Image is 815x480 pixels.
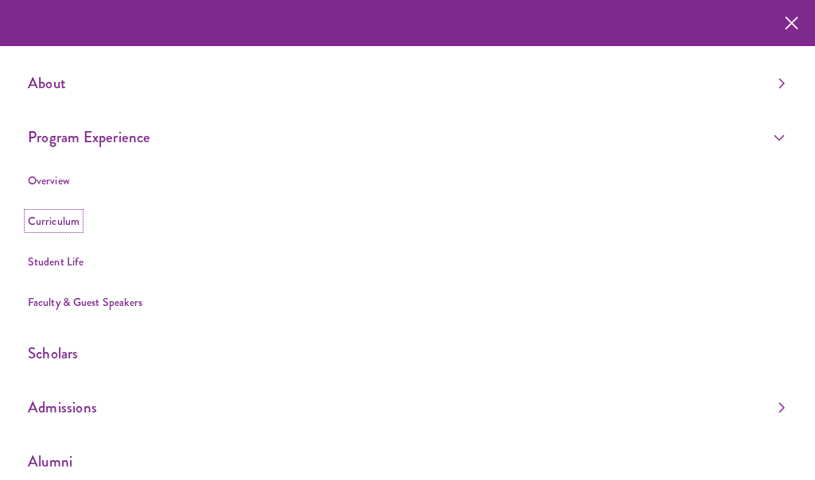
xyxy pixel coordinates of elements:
[28,213,80,229] a: Curriculum
[28,448,785,474] a: Alumni
[28,340,785,366] a: Scholars
[28,394,785,420] a: Admissions
[28,70,785,96] a: About
[28,294,142,310] a: Faculty & Guest Speakers
[28,124,785,150] a: Program Experience
[28,254,83,269] a: Student Life
[28,172,70,188] a: Overview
